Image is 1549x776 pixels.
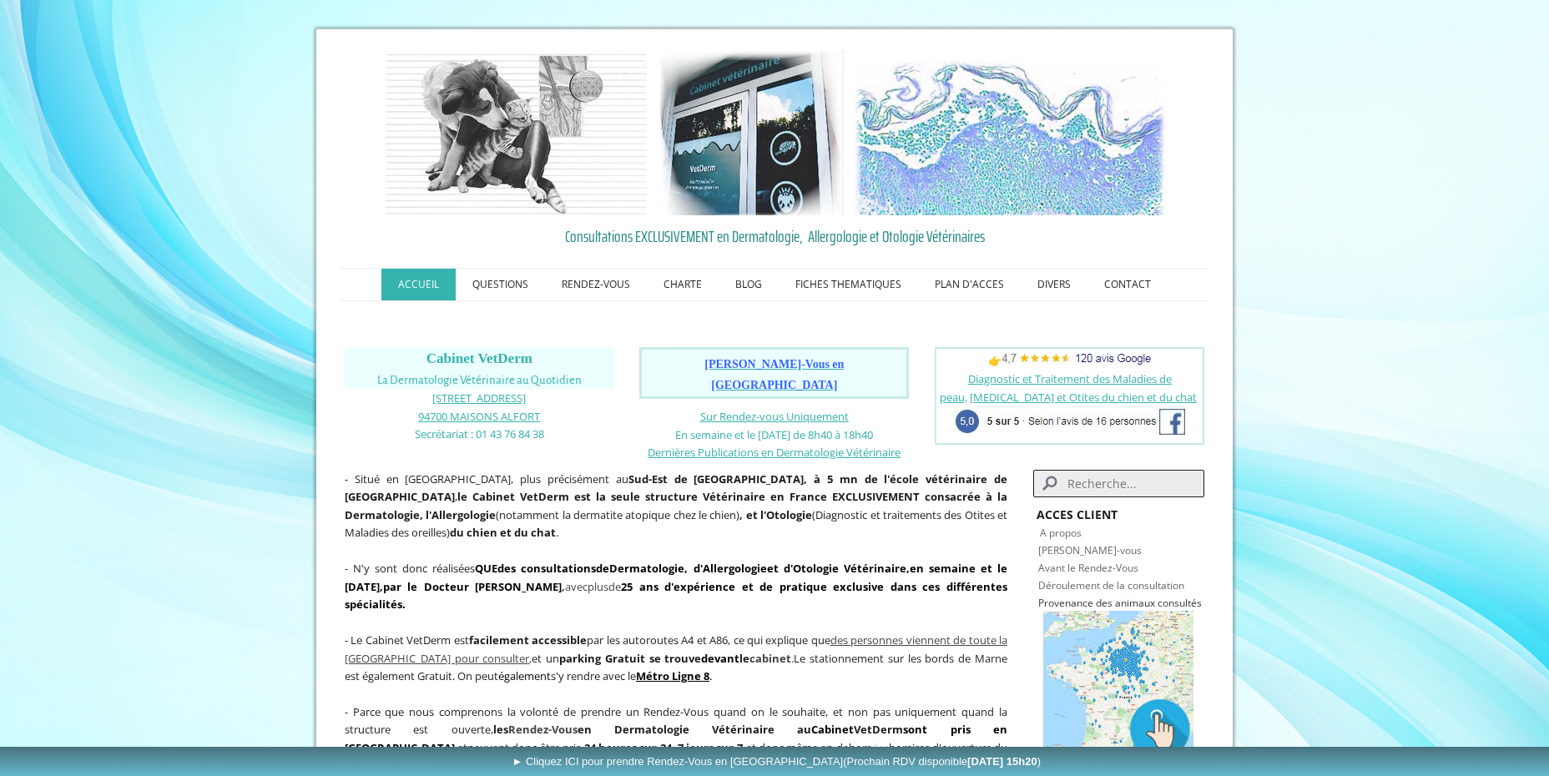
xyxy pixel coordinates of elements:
[918,269,1021,300] a: PLAN D'ACCES
[1038,578,1184,592] a: Déroulement de la consultation
[450,525,556,540] strong: du chien et du chat
[426,350,532,366] span: Cabinet VetDerm
[457,740,467,755] span: et
[704,359,844,391] a: [PERSON_NAME]-Vous en [GEOGRAPHIC_DATA]
[588,579,608,594] span: plus
[584,740,742,755] strong: 24 heures sur 24, 7 jours sur 7
[472,489,785,504] b: Cabinet VetDerm est la seule structure Vétérinaire en
[1044,596,1093,610] a: rovenance
[493,722,578,737] strong: les
[345,471,1007,505] strong: Sud-Est de [GEOGRAPHIC_DATA], à 5 mn de l'école vétérinaire de [GEOGRAPHIC_DATA]
[970,390,1197,405] a: [MEDICAL_DATA] et Otites du chien et du chat
[1038,596,1044,610] span: P
[418,409,540,424] span: 94700 MAISONS ALFORT
[988,353,1151,368] span: 👉
[508,722,558,737] span: Rendez-V
[906,561,910,576] strong: ,
[559,651,791,666] span: parking Gratuit se trouve le
[701,651,739,666] span: devant
[1040,526,1082,540] a: A propos
[573,722,578,737] span: s
[609,561,684,576] a: Dermatologie
[432,391,526,406] span: [STREET_ADDRESS]
[345,632,1007,683] span: - Le Cabinet VetDerm est par les autoroutes A4 et A86, ce qui explique que et un Le stationnement...
[345,561,1007,612] span: avec de
[383,579,562,594] span: par le Docteur [PERSON_NAME]
[1038,561,1138,575] a: Avant le Rendez-Vous
[739,507,812,522] b: , et l'Otologie
[636,668,709,683] a: Métro Ligne 8
[497,561,516,576] strong: des
[749,651,791,666] span: cabinet
[415,426,544,441] span: Secrétariat : 01 43 76 84 38
[381,269,456,300] a: ACCUEIL
[648,444,901,460] a: Dernières Publications en Dermatologie Vétérinaire
[467,740,581,755] span: peuvent donc être pris
[345,224,1204,249] a: Consultations EXCLUSIVEMENT en Dermatologie, Allergologie et Otologie Vétérinaires
[475,561,497,576] strong: QUE
[345,561,1007,612] span: - N'y sont donc réalisées
[719,269,779,300] a: BLOG
[871,740,889,755] span: des
[512,755,1041,768] span: ► Cliquez ICI pour prendre Rendez-Vous en [GEOGRAPHIC_DATA]
[380,579,383,594] span: ,
[469,632,529,648] span: facilement
[545,269,647,300] a: RENDEZ-VOUS
[647,269,719,300] a: CHARTE
[811,722,854,737] span: Cabinet
[843,755,1041,768] span: (Prochain RDV disponible )
[521,561,884,576] strong: de , d' et d'
[418,408,540,424] a: 94700 MAISONS ALFORT
[456,269,545,300] a: QUESTIONS
[578,722,904,737] span: en Dermatologie Vétérinaire au VetDerm
[457,489,467,504] strong: le
[432,390,526,406] a: [STREET_ADDRESS]
[1021,269,1087,300] a: DIVERS
[1038,543,1142,557] a: [PERSON_NAME]-vous
[703,561,767,576] a: Allergologie
[532,632,587,648] strong: accessible
[700,409,849,424] a: Sur Rendez-vous Uniquement
[345,579,1007,612] strong: 25 ans d'expérience et de pratique exclusive dans ces différentes spécialités.
[967,755,1037,768] b: [DATE] 15h20
[779,269,918,300] a: FICHES THEMATIQUES
[345,632,1007,666] a: des personnes viennent de toute la [GEOGRAPHIC_DATA] pour consulter
[648,445,901,460] span: Dernières Publications en Dermatologie Vétérinaire
[1037,506,1118,522] strong: ACCES CLIENT
[675,427,873,442] span: En semaine et le [DATE] de 8h40 à 18h40
[636,668,712,683] span: .
[1033,470,1204,497] input: Search
[704,358,844,391] span: [PERSON_NAME]-Vous en [GEOGRAPHIC_DATA]
[885,561,906,576] a: aire
[345,561,1007,594] span: en semaine et le [DATE]
[377,374,582,386] span: La Dermatologie Vétérinaire au Quotidien
[345,489,1007,522] b: France EXCLUSIVEMENT consacrée à la Dermatologie, l'Allergologie
[940,371,1172,405] a: Diagnostic et Traitement des Maladies de peau,
[345,632,1007,666] span: ,
[791,651,794,666] span: .
[345,471,1007,541] span: - Situé en [GEOGRAPHIC_DATA], plus précisément au , (notamment la dermatite atopique chez le chie...
[345,704,1007,738] span: - Parce que nous comprenons la volonté de prendre un Rendez-Vous quand on le souhaite, et non pas...
[383,579,565,594] b: ,
[498,668,551,683] span: également
[1087,269,1168,300] a: CONTACT
[521,561,596,576] a: consultations
[793,561,885,576] a: Otologie Vétérin
[1096,596,1202,610] span: des animaux consultés
[558,722,573,737] span: ou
